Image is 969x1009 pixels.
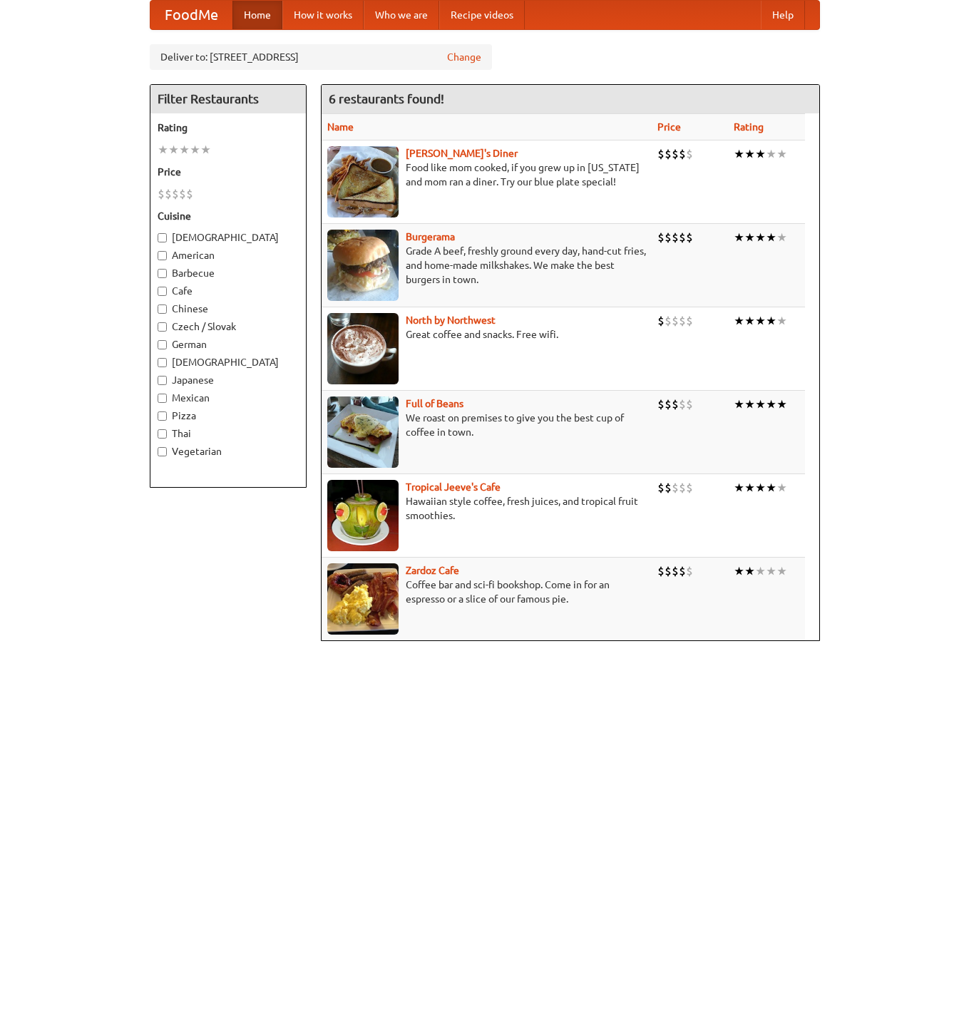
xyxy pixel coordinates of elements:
[744,230,755,245] li: ★
[686,563,693,579] li: $
[158,121,299,135] h5: Rating
[179,186,186,202] li: $
[158,444,299,459] label: Vegetarian
[665,396,672,412] li: $
[657,396,665,412] li: $
[158,358,167,367] input: [DEMOGRAPHIC_DATA]
[686,396,693,412] li: $
[657,230,665,245] li: $
[190,142,200,158] li: ★
[406,565,459,576] a: Zardoz Cafe
[776,396,787,412] li: ★
[158,411,167,421] input: Pizza
[150,1,232,29] a: FoodMe
[158,391,299,405] label: Mexican
[766,313,776,329] li: ★
[158,248,299,262] label: American
[158,409,299,423] label: Pizza
[665,146,672,162] li: $
[755,563,766,579] li: ★
[158,230,299,245] label: [DEMOGRAPHIC_DATA]
[329,92,444,106] ng-pluralize: 6 restaurants found!
[672,230,679,245] li: $
[406,231,455,242] a: Burgerama
[406,148,518,159] a: [PERSON_NAME]'s Diner
[327,230,399,301] img: burgerama.jpg
[158,319,299,334] label: Czech / Slovak
[158,426,299,441] label: Thai
[406,481,501,493] a: Tropical Jeeve's Cafe
[744,396,755,412] li: ★
[766,396,776,412] li: ★
[657,313,665,329] li: $
[755,396,766,412] li: ★
[172,186,179,202] li: $
[665,313,672,329] li: $
[665,480,672,496] li: $
[672,396,679,412] li: $
[686,230,693,245] li: $
[406,314,496,326] a: North by Northwest
[158,337,299,352] label: German
[686,480,693,496] li: $
[679,563,686,579] li: $
[744,480,755,496] li: ★
[657,480,665,496] li: $
[734,396,744,412] li: ★
[327,396,399,468] img: beans.jpg
[665,563,672,579] li: $
[327,327,646,342] p: Great coffee and snacks. Free wifi.
[158,394,167,403] input: Mexican
[679,313,686,329] li: $
[232,1,282,29] a: Home
[158,376,167,385] input: Japanese
[158,355,299,369] label: [DEMOGRAPHIC_DATA]
[406,398,463,409] a: Full of Beans
[158,251,167,260] input: American
[761,1,805,29] a: Help
[158,165,299,179] h5: Price
[679,146,686,162] li: $
[158,209,299,223] h5: Cuisine
[734,230,744,245] li: ★
[734,313,744,329] li: ★
[327,146,399,217] img: sallys.jpg
[186,186,193,202] li: $
[327,121,354,133] a: Name
[672,146,679,162] li: $
[158,266,299,280] label: Barbecue
[755,146,766,162] li: ★
[200,142,211,158] li: ★
[158,304,167,314] input: Chinese
[158,322,167,332] input: Czech / Slovak
[734,146,744,162] li: ★
[327,160,646,189] p: Food like mom cooked, if you grew up in [US_STATE] and mom ran a diner. Try our blue plate special!
[657,121,681,133] a: Price
[158,186,165,202] li: $
[672,480,679,496] li: $
[327,313,399,384] img: north.jpg
[327,244,646,287] p: Grade A beef, freshly ground every day, hand-cut fries, and home-made milkshakes. We make the bes...
[158,287,167,296] input: Cafe
[327,480,399,551] img: jeeves.jpg
[766,480,776,496] li: ★
[776,480,787,496] li: ★
[158,373,299,387] label: Japanese
[755,230,766,245] li: ★
[327,578,646,606] p: Coffee bar and sci-fi bookshop. Come in for an espresso or a slice of our famous pie.
[158,284,299,298] label: Cafe
[734,480,744,496] li: ★
[776,146,787,162] li: ★
[734,563,744,579] li: ★
[158,340,167,349] input: German
[766,146,776,162] li: ★
[755,480,766,496] li: ★
[168,142,179,158] li: ★
[657,146,665,162] li: $
[158,269,167,278] input: Barbecue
